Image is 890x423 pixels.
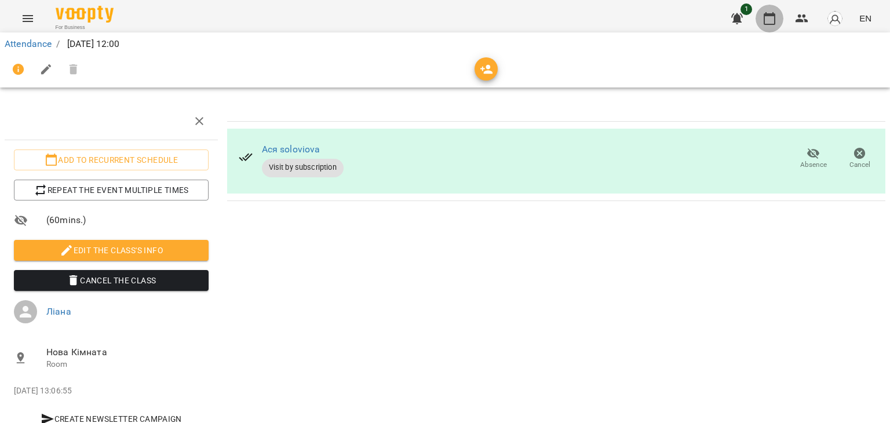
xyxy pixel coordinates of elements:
span: ( 60 mins. ) [46,213,209,227]
span: Edit the class's Info [23,243,199,257]
span: EN [859,12,871,24]
button: Repeat the event multiple times [14,180,209,200]
p: [DATE] 13:06:55 [14,385,209,397]
nav: breadcrumb [5,37,885,51]
button: Menu [14,5,42,32]
span: Cancel the class [23,274,199,287]
span: 1 [741,3,752,15]
li: / [56,37,60,51]
span: Нова Кімната [46,345,209,359]
button: EN [855,8,876,29]
p: Room [46,359,209,370]
button: Cancel the class [14,270,209,291]
button: Cancel [837,143,883,175]
button: Absence [790,143,837,175]
img: Voopty Logo [56,6,114,23]
span: Visit by subscription [262,162,344,173]
button: Add to recurrent schedule [14,149,209,170]
a: Attendance [5,38,52,49]
img: avatar_s.png [827,10,843,27]
button: Edit the class's Info [14,240,209,261]
p: [DATE] 12:00 [65,37,120,51]
span: Absence [800,160,827,170]
a: Ліана [46,306,71,317]
span: For Business [56,24,114,31]
span: Repeat the event multiple times [23,183,199,197]
a: Ася soloviova [262,144,320,155]
span: Cancel [849,160,870,170]
span: Add to recurrent schedule [23,153,199,167]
